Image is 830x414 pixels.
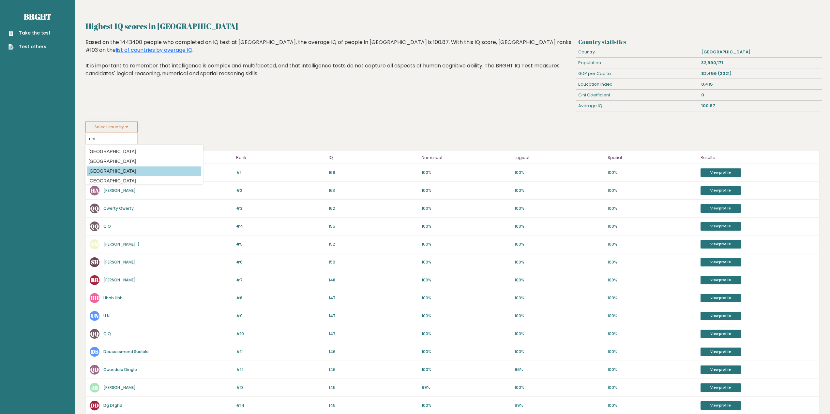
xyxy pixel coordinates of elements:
a: Test others [8,43,51,50]
p: 146 [329,367,418,373]
p: 100% [608,259,697,265]
p: 100% [515,295,604,301]
div: Based on the 1443400 people who completed an IQ test at [GEOGRAPHIC_DATA], the average IQ of peop... [85,38,573,87]
p: 100% [515,349,604,355]
p: 100% [608,349,697,355]
p: #4 [236,223,325,229]
p: 100% [608,403,697,408]
a: View profile [701,365,741,374]
p: 100% [515,188,604,193]
p: #8 [236,295,325,301]
p: #2 [236,188,325,193]
a: View profile [701,312,741,320]
a: View profile [701,330,741,338]
p: 100% [422,313,511,319]
p: 163 [329,188,418,193]
text: SH [91,258,98,266]
p: 100% [422,241,511,247]
text: QQ [90,205,99,212]
p: 99% [422,385,511,391]
p: 100% [515,170,604,176]
p: 100% [515,223,604,229]
text: UN [91,312,99,320]
div: 100.87 [699,101,822,111]
p: IQ [329,154,418,162]
div: Average IQ [576,101,699,111]
p: 100% [608,223,697,229]
p: 100% [608,241,697,247]
p: 99% [515,403,604,408]
p: #13 [236,385,325,391]
p: 147 [329,331,418,337]
p: 100% [608,188,697,193]
text: JB [91,384,98,391]
p: 100% [422,295,511,301]
text: QQ [90,330,99,337]
div: 0.415 [699,79,822,90]
p: #1 [236,170,325,176]
input: Select your country [85,133,138,144]
p: 100% [608,313,697,319]
a: list of countries by average IQ [116,46,192,54]
a: Hhhh Hhh [103,295,123,301]
div: Country [576,47,699,57]
p: 100% [515,206,604,211]
a: View profile [701,276,741,284]
p: 166 [329,170,418,176]
a: View profile [701,294,741,302]
a: Dg Dfghd [103,403,122,408]
a: [PERSON_NAME] [103,277,136,283]
a: View profile [701,168,741,177]
div: 0 [699,90,822,100]
p: #10 [236,331,325,337]
a: Take the test [8,30,51,36]
text: BR [91,276,99,284]
p: 100% [422,403,511,408]
div: GDP per Capita [576,68,699,79]
p: #9 [236,313,325,319]
p: 155 [329,223,418,229]
p: 100% [515,331,604,337]
p: Results [701,154,815,162]
p: 100% [422,367,511,373]
p: Logical [515,154,604,162]
p: Numerical [422,154,511,162]
div: $2,456 (2021) [699,68,822,79]
p: 146 [329,349,418,355]
a: [PERSON_NAME] [103,188,136,193]
p: 100% [515,313,604,319]
p: 147 [329,313,418,319]
p: 100% [515,259,604,265]
p: 150 [329,259,418,265]
button: Select country [85,121,138,133]
p: 100% [422,331,511,337]
a: Brght [24,11,51,22]
p: 100% [515,277,604,283]
div: Education Index [576,79,699,90]
p: #3 [236,206,325,211]
div: Gini Coefficient [576,90,699,100]
a: U N [103,313,110,319]
text: DS [91,348,98,355]
p: 96% [515,367,604,373]
p: 100% [608,206,697,211]
h2: Highest IQ scores in [GEOGRAPHIC_DATA] [85,20,820,32]
p: 100% [422,188,511,193]
p: #11 [236,349,325,355]
p: 100% [515,241,604,247]
text: QQ [90,222,99,230]
a: Q Q [103,223,111,229]
p: #12 [236,367,325,373]
a: View profile [701,222,741,231]
div: [GEOGRAPHIC_DATA] [699,47,822,57]
p: 100% [422,223,511,229]
p: 152 [329,241,418,247]
text: DD [90,402,99,409]
p: Rank [236,154,325,162]
text: AM [90,240,99,248]
p: 100% [422,277,511,283]
h3: Country statistics [578,38,820,45]
p: 100% [422,206,511,211]
a: Qwerty Qwerty [103,206,134,211]
option: [GEOGRAPHIC_DATA] [87,166,201,176]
